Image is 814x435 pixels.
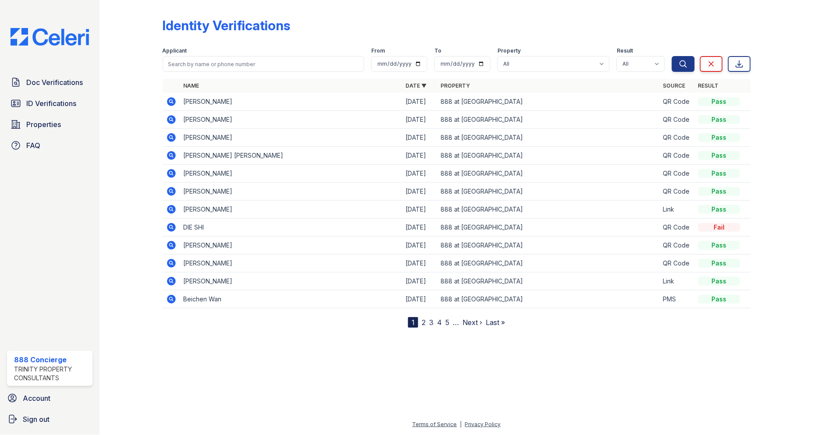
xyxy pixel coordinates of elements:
[180,255,402,272] td: [PERSON_NAME]
[7,74,92,91] a: Doc Verifications
[437,111,660,129] td: 888 at [GEOGRAPHIC_DATA]
[4,389,96,407] a: Account
[180,111,402,129] td: [PERSON_NAME]
[660,272,695,290] td: Link
[180,219,402,237] td: DIE SHI
[180,129,402,147] td: [PERSON_NAME]
[408,317,418,328] div: 1
[402,201,437,219] td: [DATE]
[660,93,695,111] td: QR Code
[402,111,437,129] td: [DATE]
[698,133,740,142] div: Pass
[406,82,427,89] a: Date ▼
[660,165,695,183] td: QR Code
[429,318,434,327] a: 3
[437,272,660,290] td: 888 at [GEOGRAPHIC_DATA]
[698,295,740,304] div: Pass
[371,47,385,54] label: From
[437,255,660,272] td: 888 at [GEOGRAPHIC_DATA]
[402,147,437,165] td: [DATE]
[14,354,89,365] div: 888 Concierge
[698,187,740,196] div: Pass
[180,290,402,308] td: Beichen Wan
[184,82,199,89] a: Name
[437,318,442,327] a: 4
[26,77,83,88] span: Doc Verifications
[402,219,437,237] td: [DATE]
[660,237,695,255] td: QR Code
[180,165,402,183] td: [PERSON_NAME]
[4,28,96,46] img: CE_Logo_Blue-a8612792a0a2168367f1c8372b55b34899dd931a85d93a1a3d3e32e68fde9ad4.png
[402,237,437,255] td: [DATE]
[180,201,402,219] td: [PERSON_NAME]
[163,47,187,54] label: Applicant
[663,82,686,89] a: Source
[698,82,719,89] a: Result
[486,318,505,327] a: Last »
[698,259,740,268] div: Pass
[402,93,437,111] td: [DATE]
[23,414,50,424] span: Sign out
[660,183,695,201] td: QR Code
[26,140,40,151] span: FAQ
[23,393,50,403] span: Account
[402,129,437,147] td: [DATE]
[412,421,457,428] a: Terms of Service
[7,95,92,112] a: ID Verifications
[437,183,660,201] td: 888 at [GEOGRAPHIC_DATA]
[26,98,76,109] span: ID Verifications
[180,93,402,111] td: [PERSON_NAME]
[698,115,740,124] div: Pass
[698,223,740,232] div: Fail
[402,183,437,201] td: [DATE]
[698,241,740,250] div: Pass
[660,290,695,308] td: PMS
[617,47,633,54] label: Result
[402,272,437,290] td: [DATE]
[660,147,695,165] td: QR Code
[660,219,695,237] td: QR Code
[437,147,660,165] td: 888 at [GEOGRAPHIC_DATA]
[14,365,89,382] div: Trinity Property Consultants
[453,317,459,328] span: …
[698,151,740,160] div: Pass
[437,165,660,183] td: 888 at [GEOGRAPHIC_DATA]
[660,255,695,272] td: QR Code
[660,129,695,147] td: QR Code
[180,183,402,201] td: [PERSON_NAME]
[7,137,92,154] a: FAQ
[7,116,92,133] a: Properties
[4,410,96,428] a: Sign out
[660,111,695,129] td: QR Code
[441,82,470,89] a: Property
[660,201,695,219] td: Link
[498,47,521,54] label: Property
[180,147,402,165] td: [PERSON_NAME] [PERSON_NAME]
[437,290,660,308] td: 888 at [GEOGRAPHIC_DATA]
[437,201,660,219] td: 888 at [GEOGRAPHIC_DATA]
[460,421,462,428] div: |
[437,93,660,111] td: 888 at [GEOGRAPHIC_DATA]
[402,290,437,308] td: [DATE]
[163,56,365,72] input: Search by name or phone number
[698,205,740,214] div: Pass
[698,277,740,286] div: Pass
[437,219,660,237] td: 888 at [GEOGRAPHIC_DATA]
[163,18,291,33] div: Identity Verifications
[698,169,740,178] div: Pass
[437,129,660,147] td: 888 at [GEOGRAPHIC_DATA]
[698,97,740,106] div: Pass
[402,165,437,183] td: [DATE]
[465,421,501,428] a: Privacy Policy
[180,272,402,290] td: [PERSON_NAME]
[422,318,426,327] a: 2
[445,318,449,327] a: 5
[26,119,61,130] span: Properties
[402,255,437,272] td: [DATE]
[462,318,482,327] a: Next ›
[180,237,402,255] td: [PERSON_NAME]
[434,47,441,54] label: To
[437,237,660,255] td: 888 at [GEOGRAPHIC_DATA]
